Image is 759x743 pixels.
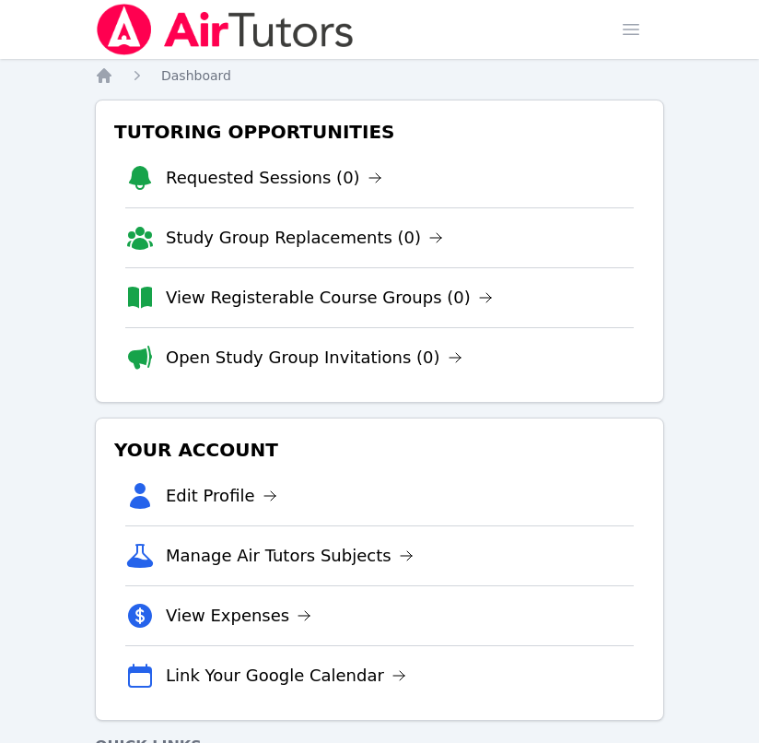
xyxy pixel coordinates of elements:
a: Dashboard [161,66,231,85]
a: View Registerable Course Groups (0) [166,285,493,311]
a: Link Your Google Calendar [166,663,406,689]
h3: Your Account [111,433,648,466]
span: Dashboard [161,68,231,83]
h3: Tutoring Opportunities [111,115,648,148]
a: View Expenses [166,603,311,629]
a: Open Study Group Invitations (0) [166,345,462,371]
img: Air Tutors [95,4,356,55]
a: Requested Sessions (0) [166,165,382,191]
a: Study Group Replacements (0) [166,225,443,251]
nav: Breadcrumb [95,66,664,85]
a: Manage Air Tutors Subjects [166,543,414,569]
a: Edit Profile [166,483,277,509]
